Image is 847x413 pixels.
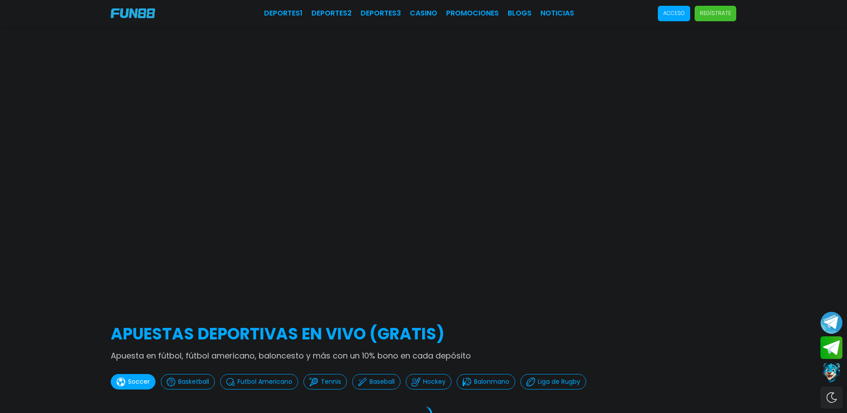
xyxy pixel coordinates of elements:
button: Basketball [161,374,215,390]
img: Company Logo [111,8,155,18]
p: Liga de Rugby [538,377,580,386]
a: BLOGS [508,8,532,19]
p: Acceso [663,9,685,17]
a: NOTICIAS [540,8,574,19]
p: Hockey [423,377,446,386]
button: Futbol Americano [220,374,298,390]
button: Join telegram [820,336,843,359]
a: Deportes1 [264,8,303,19]
button: Contact customer service [820,361,843,384]
button: Join telegram channel [820,311,843,334]
button: Soccer [111,374,155,390]
p: Soccer [128,377,150,386]
p: Apuesta en fútbol, fútbol americano, baloncesto y más con un 10% bono en cada depósito [111,350,736,362]
p: Basketball [178,377,209,386]
p: Futbol Americano [237,377,292,386]
div: Switch theme [820,386,843,409]
button: Tennis [303,374,347,390]
a: CASINO [410,8,437,19]
a: Promociones [446,8,499,19]
p: Baseball [369,377,395,386]
button: Balonmano [457,374,515,390]
button: Liga de Rugby [521,374,586,390]
h2: APUESTAS DEPORTIVAS EN VIVO (gratis) [111,322,736,346]
p: Balonmano [474,377,509,386]
p: Regístrate [700,9,731,17]
button: Baseball [352,374,400,390]
p: Tennis [321,377,341,386]
a: Deportes3 [361,8,401,19]
button: Hockey [406,374,451,390]
a: Deportes2 [311,8,352,19]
